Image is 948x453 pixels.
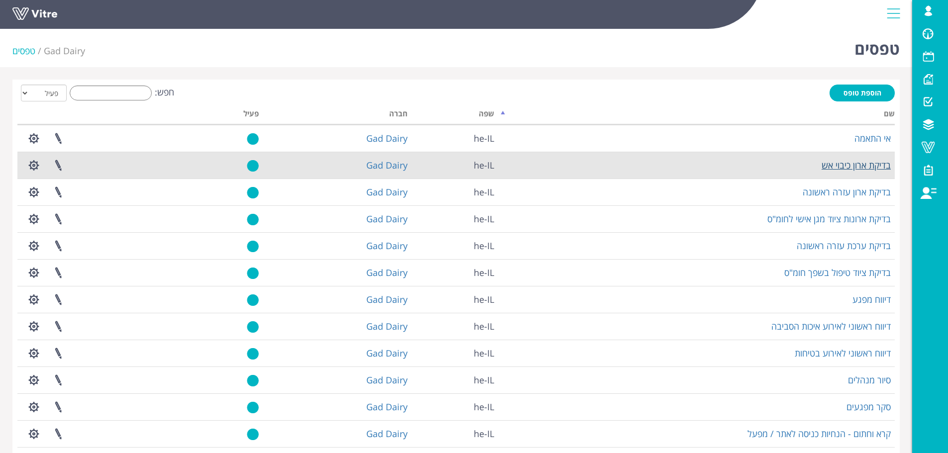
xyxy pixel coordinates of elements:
[247,240,259,253] img: yes
[366,401,408,413] a: Gad Dairy
[366,347,408,359] a: Gad Dairy
[247,294,259,306] img: yes
[247,374,259,387] img: yes
[412,393,498,420] td: he-IL
[852,293,891,305] a: דיווח מפגע
[366,267,408,278] a: Gad Dairy
[797,240,891,252] a: בדיקת ערכת עזרה ראשונה
[247,348,259,360] img: yes
[498,106,895,125] th: שם: activate to sort column descending
[247,213,259,226] img: yes
[803,186,891,198] a: בדיקת ארון עזרה ראשונה
[247,428,259,441] img: yes
[366,428,408,440] a: Gad Dairy
[366,240,408,252] a: Gad Dairy
[191,106,263,125] th: פעיל
[854,132,891,144] a: אי התאמה
[412,259,498,286] td: he-IL
[830,85,895,101] a: הוספת טופס
[366,159,408,171] a: Gad Dairy
[784,267,891,278] a: בדיקת ציוד טיפול בשפך חומ"ס
[247,186,259,199] img: yes
[412,340,498,366] td: he-IL
[247,267,259,279] img: yes
[767,213,891,225] a: בדיקת ארונות ציוד מגן אישי לחומ"ס
[12,45,44,58] li: טפסים
[854,25,900,67] h1: טפסים
[247,401,259,414] img: yes
[412,286,498,313] td: he-IL
[70,86,152,100] input: חפש:
[366,213,408,225] a: Gad Dairy
[412,366,498,393] td: he-IL
[412,205,498,232] td: he-IL
[412,179,498,205] td: he-IL
[366,293,408,305] a: Gad Dairy
[822,159,891,171] a: בדיקת ארון כיבוי אש
[747,428,891,440] a: קרא וחתום - הנחיות כניסה לאתר / מפעל
[44,45,85,57] a: Gad Dairy
[412,106,498,125] th: שפה
[846,401,891,413] a: סקר מפגעים
[412,313,498,340] td: he-IL
[247,321,259,333] img: yes
[771,320,891,332] a: דיווח ראשוני לאירוע איכות הסביבה
[247,133,259,145] img: yes
[67,86,174,100] label: חפש:
[795,347,891,359] a: דיווח ראשוני לאירוע בטיחות
[848,374,891,386] a: סיור מנהלים
[412,152,498,179] td: he-IL
[412,125,498,152] td: he-IL
[412,232,498,259] td: he-IL
[366,320,408,332] a: Gad Dairy
[843,88,881,97] span: הוספת טופס
[263,106,412,125] th: חברה
[247,160,259,172] img: yes
[366,186,408,198] a: Gad Dairy
[366,132,408,144] a: Gad Dairy
[366,374,408,386] a: Gad Dairy
[412,420,498,447] td: he-IL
